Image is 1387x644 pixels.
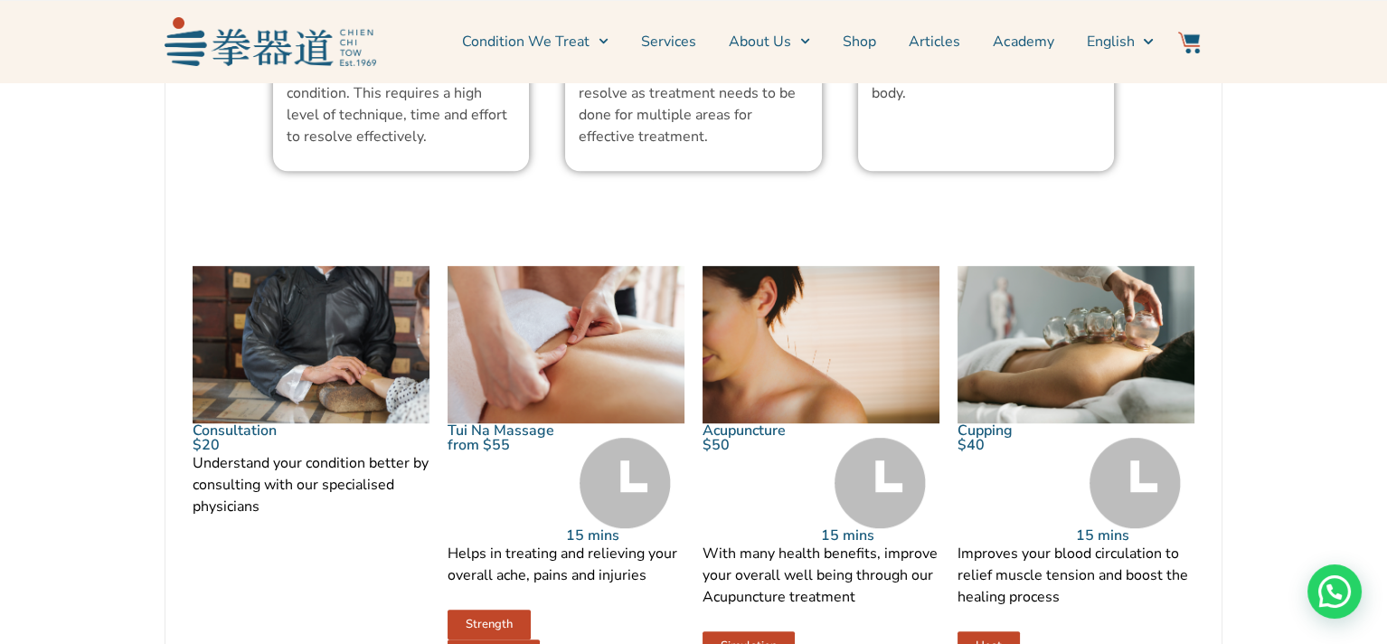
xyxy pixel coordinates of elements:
[993,19,1053,64] a: Academy
[958,438,1076,452] p: $40
[1178,32,1200,53] img: Website Icon-03
[448,438,566,452] p: from $55
[958,543,1194,608] p: Improves your blood circulation to relief muscle tension and boost the healing process
[385,19,1154,64] nav: Menu
[287,17,515,147] p: Complex conditions usually affect multiple parts of the body that collectively contribute to the ...
[703,543,939,608] p: With many health benefits, improve your overall well being through our Acupuncture treatment
[448,421,554,440] a: Tui Na Massage
[193,438,429,452] p: $20
[958,421,1013,440] a: Cupping
[448,543,684,586] p: Helps in treating and relieving your overall ache, pains and injuries
[1086,19,1153,64] a: English
[835,438,926,528] img: Time Grey
[843,19,876,64] a: Shop
[641,19,696,64] a: Services
[1090,438,1181,528] img: Time Grey
[462,19,609,64] a: Condition We Treat
[193,421,277,440] a: Consultation
[909,19,960,64] a: Articles
[1086,31,1134,52] span: English
[579,17,807,147] p: Conditions that are interrelated causing pain to a particular area of the body, requiring more ti...
[703,421,786,440] a: Acupuncture
[466,619,513,630] span: Strength
[703,438,821,452] p: $50
[1076,528,1194,543] p: 15 mins
[821,528,939,543] p: 15 mins
[193,452,429,517] p: Understand your condition better by consulting with our specialised physicians
[729,19,810,64] a: About Us
[580,438,671,528] img: Time Grey
[566,528,684,543] p: 15 mins
[448,610,531,639] a: Strength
